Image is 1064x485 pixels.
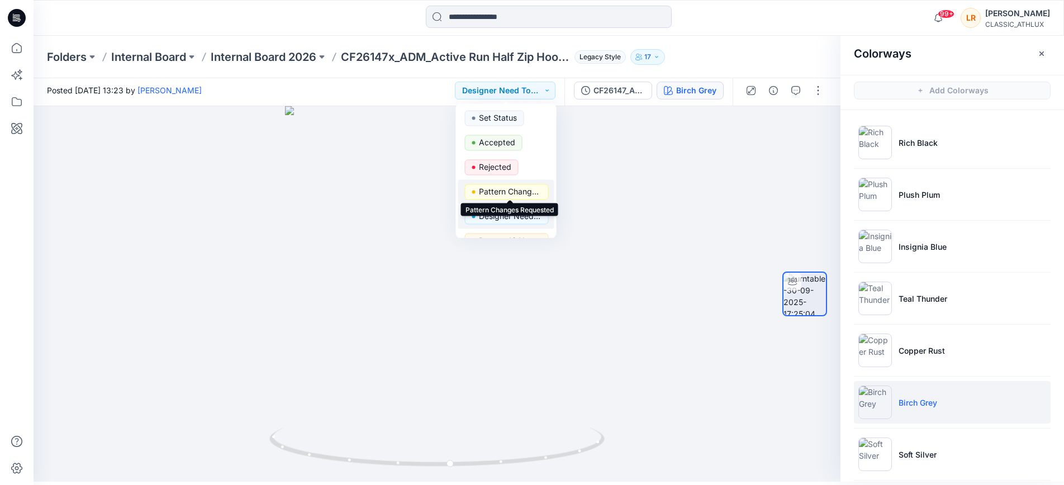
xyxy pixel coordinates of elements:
[899,189,940,201] p: Plush Plum
[899,397,937,408] p: Birch Grey
[479,111,517,125] p: Set Status
[630,49,665,65] button: 17
[479,234,541,248] p: Dropped \ Not proceeding
[137,85,202,95] a: [PERSON_NAME]
[899,449,937,460] p: Soft Silver
[961,8,981,28] div: LR
[479,135,515,150] p: Accepted
[676,84,716,97] div: Birch Grey
[858,282,892,315] img: Teal Thunder
[899,345,945,356] p: Copper Rust
[783,273,826,315] img: turntable-30-09-2025-17:25:04
[479,160,511,174] p: Rejected
[479,184,541,199] p: Pattern Changes Requested
[854,47,911,60] h2: Colorways
[899,293,947,305] p: Teal Thunder
[593,84,645,97] div: CF26147_ADM_Active Run Half Zip Hoodie [DATE] (1)
[899,137,938,149] p: Rich Black
[341,49,570,65] p: CF26147x_ADM_Active Run Half Zip Hoodie [DATE] (1)
[657,82,724,99] button: Birch Grey
[858,438,892,471] img: Soft Silver
[570,49,626,65] button: Legacy Style
[479,209,541,224] p: Designer Need To Review
[211,49,316,65] a: Internal Board 2026
[574,82,652,99] button: CF26147_ADM_Active Run Half Zip Hoodie [DATE] (1)
[574,50,626,64] span: Legacy Style
[47,84,202,96] span: Posted [DATE] 13:23 by
[858,334,892,367] img: Copper Rust
[644,51,651,63] p: 17
[899,241,947,253] p: Insignia Blue
[47,49,87,65] a: Folders
[858,178,892,211] img: Plush Plum
[764,82,782,99] button: Details
[111,49,186,65] a: Internal Board
[938,9,954,18] span: 99+
[858,230,892,263] img: Insignia Blue
[985,20,1050,28] div: CLASSIC_ATHLUX
[858,126,892,159] img: Rich Black
[858,386,892,419] img: Birch Grey
[985,7,1050,20] div: [PERSON_NAME]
